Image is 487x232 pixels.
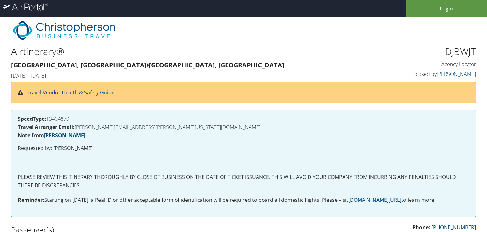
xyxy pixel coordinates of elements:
a: [PERSON_NAME] [44,132,85,139]
h1: Airtinerary® [11,45,357,58]
a: Travel Vendor Health & Safety Guide [27,89,114,96]
a: [DOMAIN_NAME][URL] [348,196,401,203]
h4: [PERSON_NAME][EMAIL_ADDRESS][PERSON_NAME][US_STATE][DOMAIN_NAME] [18,125,469,130]
h4: 13404879 [18,116,469,121]
strong: Travel Arranger Email: [18,124,75,131]
h4: Agency Locator [367,61,476,68]
strong: Phone: [412,224,430,231]
h4: Booked by [367,71,476,78]
strong: [GEOGRAPHIC_DATA], [GEOGRAPHIC_DATA] [GEOGRAPHIC_DATA], [GEOGRAPHIC_DATA] [11,61,284,69]
h4: [DATE] - [DATE] [11,72,357,79]
h1: DJBWJT [367,45,476,58]
p: Starting on [DATE], a Real ID or other acceptable form of identification will be required to boar... [18,196,469,204]
a: [PHONE_NUMBER] [432,224,476,231]
p: PLEASE REVIEW THIS ITINERARY THOROUGHLY BY CLOSE OF BUSINESS ON THE DATE OF TICKET ISSUANCE. THIS... [18,173,469,189]
a: [PERSON_NAME] [437,71,476,78]
strong: SpeedType: [18,115,46,122]
strong: Note from [18,132,85,139]
p: Requested by: [PERSON_NAME] [18,144,469,153]
strong: Reminder: [18,196,44,203]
